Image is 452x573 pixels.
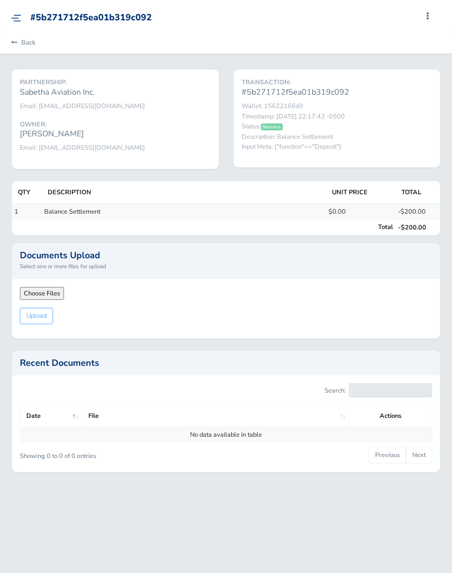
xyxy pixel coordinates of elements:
[20,427,432,443] td: No data available in table
[20,88,211,97] h6: Sabetha Aviation Inc.
[20,143,211,153] p: Email: [EMAIL_ADDRESS][DOMAIN_NAME]
[30,12,152,23] div: #5b271712f5ea01b319c092
[20,120,47,129] strong: OWNER:
[378,223,393,231] strong: Total
[261,123,283,130] span: Success
[395,204,440,220] td: -$200.00
[242,101,433,152] p: Wallet: 15622166d3 Timestamp: [DATE] 22:17:42 -0500 Status: Description: Balance Settlement Input...
[349,404,432,427] th: Actions
[20,101,211,111] p: Email: [EMAIL_ADDRESS][DOMAIN_NAME]
[20,78,66,87] strong: PARTNERSHIP:
[20,262,432,271] small: Select one or more files for upload
[11,14,21,22] img: menu_img
[20,308,53,324] input: Upload
[326,181,395,204] th: UNIT PRICE
[20,446,184,461] div: Showing 0 to 0 of 0 entries
[242,78,291,87] strong: TRANSACTION:
[349,383,432,398] input: Search:
[42,181,326,204] th: DESCRIPTION
[20,358,432,367] h2: Recent Documents
[82,404,349,427] th: File: activate to sort column ascending
[20,251,432,260] h2: Documents Upload
[242,88,433,97] h6: #5b271712f5ea01b319c092
[8,32,35,54] a: Back
[398,223,426,232] strong: -$200.00
[324,383,432,398] label: Search:
[20,404,82,427] th: Date: activate to sort column descending
[42,204,326,220] td: Balance Settlement
[12,204,42,220] td: 1
[326,204,395,220] td: $0.00
[395,181,440,204] th: TOTAL
[12,181,42,204] th: QTY
[20,129,211,139] h6: [PERSON_NAME]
